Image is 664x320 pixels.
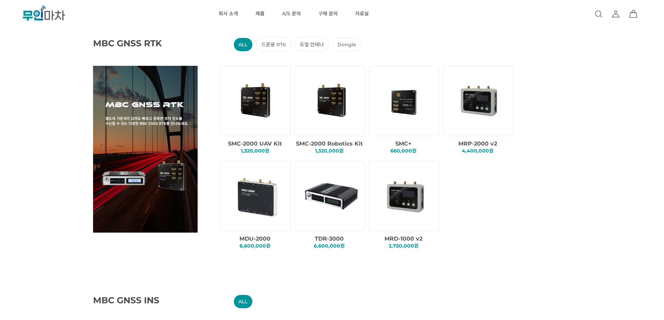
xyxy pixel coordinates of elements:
[93,295,180,305] span: MBC GNSS INS
[301,166,361,226] img: 29e1ed50bec2d2c3d08ab21b2fffb945.png
[239,235,270,242] span: MDU-2000
[458,140,497,147] span: MRP-2000 v2
[239,243,270,249] span: 6,600,000원
[450,71,509,131] img: 9b9ab8696318a90dfe4e969267b5ed87.png
[234,295,253,309] li: ALL
[462,148,494,154] span: 4,400,000원
[241,148,269,154] span: 1,320,000원
[93,66,198,233] img: main_GNSS_RTK.png
[314,243,345,249] span: 6,600,000원
[301,71,361,131] img: dd1389de6ba74b56ed1c86d804b0ca77.png
[389,243,419,249] span: 2,750,000원
[256,37,291,52] li: 드론용 RTK
[315,235,344,242] span: TDR-3000
[296,140,363,147] span: SMC-2000 Robotics Kit
[93,38,180,48] span: MBC GNSS RTK
[295,37,329,52] li: 듀얼 안테나
[227,71,287,131] img: 1ee78b6ef8b89e123d6f4d8a617f2cc2.png
[375,71,435,131] img: f8268eb516eb82712c4b199d88f6799e.png
[227,166,287,226] img: 6483618fc6c74fd86d4df014c1d99106.png
[390,148,417,154] span: 660,000원
[315,148,344,154] span: 1,320,000원
[395,140,412,147] span: SMC+
[384,235,422,242] span: MRD-1000 v2
[234,38,253,52] li: ALL
[375,166,435,226] img: 74693795f3d35c287560ef585fd79621.png
[332,38,361,52] li: Dongle
[228,140,282,147] span: SMC-2000 UAV Kit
